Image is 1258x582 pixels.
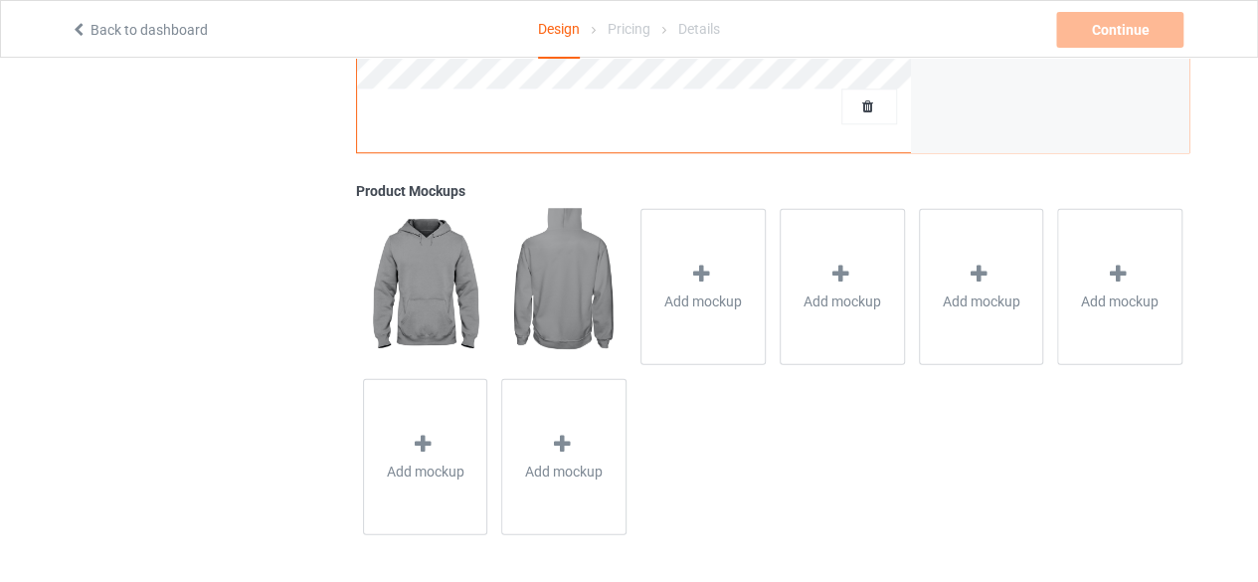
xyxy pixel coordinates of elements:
[538,1,580,59] div: Design
[501,378,627,534] div: Add mockup
[664,291,742,310] span: Add mockup
[1057,208,1182,364] div: Add mockup
[942,291,1019,310] span: Add mockup
[1081,291,1159,310] span: Add mockup
[363,208,487,363] img: regular.jpg
[919,208,1044,364] div: Add mockup
[640,208,766,364] div: Add mockup
[678,1,720,57] div: Details
[71,22,208,38] a: Back to dashboard
[780,208,905,364] div: Add mockup
[387,461,464,481] span: Add mockup
[608,1,650,57] div: Pricing
[356,181,1189,201] div: Product Mockups
[804,291,881,310] span: Add mockup
[501,208,626,363] img: regular.jpg
[363,378,488,534] div: Add mockup
[525,461,603,481] span: Add mockup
